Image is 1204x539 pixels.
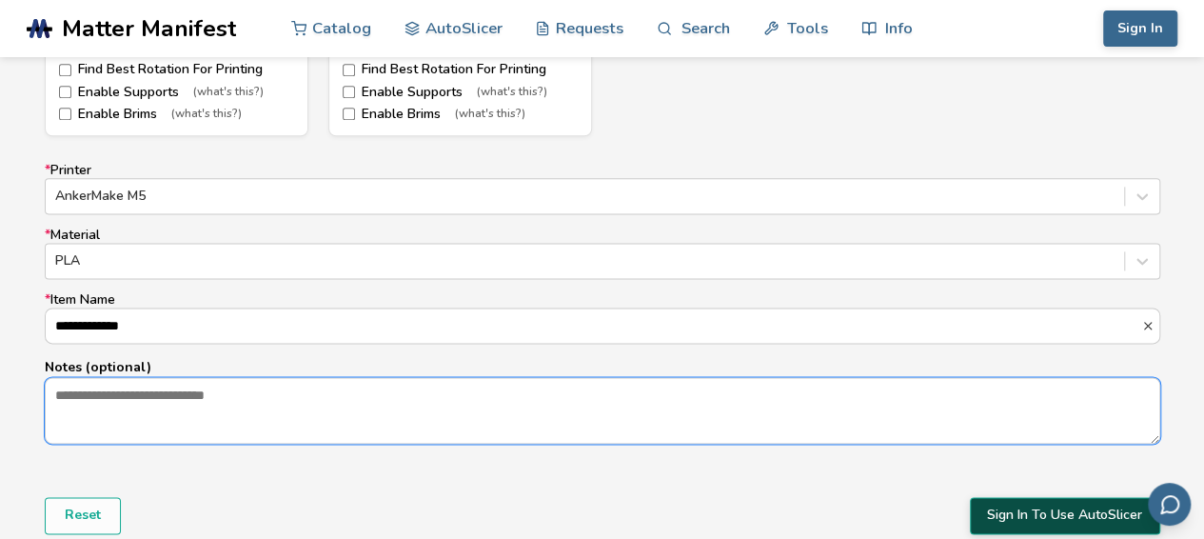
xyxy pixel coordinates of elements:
p: Notes (optional) [45,357,1160,377]
button: Sign In [1103,10,1177,47]
button: Send feedback via email [1148,483,1191,526]
span: (what's this?) [477,86,547,99]
span: Matter Manifest [62,15,236,42]
input: Enable Brims(what's this?) [343,108,355,120]
label: Enable Brims [59,107,294,122]
label: Find Best Rotation For Printing [343,62,578,77]
input: Find Best Rotation For Printing [343,64,355,76]
label: Printer [45,163,1160,214]
input: Enable Brims(what's this?) [59,108,71,120]
textarea: Notes (optional) [46,378,1159,443]
input: *Item Name [46,309,1141,343]
label: Material [45,228,1160,279]
button: Reset [45,497,121,533]
span: (what's this?) [193,86,264,99]
label: Find Best Rotation For Printing [59,62,294,77]
button: Sign In To Use AutoSlicer [970,497,1160,533]
span: (what's this?) [171,108,242,121]
span: (what's this?) [455,108,525,121]
label: Item Name [45,292,1160,344]
button: *Item Name [1141,319,1159,332]
label: Enable Supports [343,85,578,100]
input: Enable Supports(what's this?) [59,86,71,98]
input: Find Best Rotation For Printing [59,64,71,76]
label: Enable Supports [59,85,294,100]
label: Enable Brims [343,107,578,122]
input: Enable Supports(what's this?) [343,86,355,98]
